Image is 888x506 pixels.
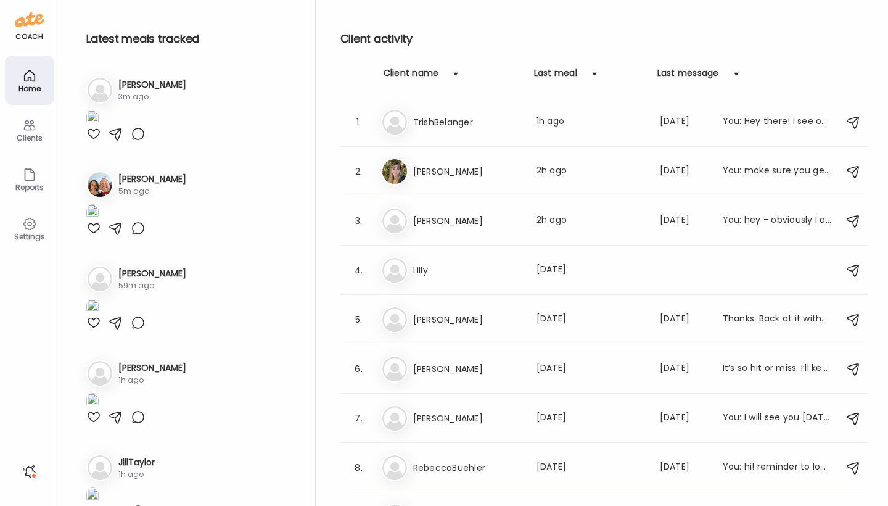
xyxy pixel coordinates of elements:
h2: Latest meals tracked [86,30,295,48]
div: [DATE] [536,362,645,376]
div: 59m ago [118,280,186,291]
div: Client name [384,67,439,86]
div: [DATE] [536,263,645,278]
div: 1. [351,115,366,130]
h3: [PERSON_NAME] [118,78,186,91]
img: images%2FwqyrCPB8hGfthJ3t4GeEWALSBGL2%2FuaVg6fqBSG3xMHggQ5ZQ%2FzEFG0IyEnmC28f4p2hRC_1080 [86,487,99,504]
img: bg-avatar-default.svg [382,406,407,431]
h3: [PERSON_NAME] [413,164,522,179]
img: bg-avatar-default.svg [382,258,407,283]
h3: [PERSON_NAME] [413,411,522,426]
h3: JillTaylor [118,456,155,469]
div: coach [15,31,43,42]
div: Last meal [534,67,577,86]
div: Settings [7,233,52,241]
img: images%2FHc3zk48H2rUBA4n1S7RGm83AK4C3%2FJdyLIRMNGHKzGeR8PHQG%2FTTBBYzb6jA0E6w581y0H_1080 [86,299,99,315]
div: [DATE] [660,411,708,426]
div: You: hey - obviously I am checking food pics less consistently due to FURY - but as I review over... [723,214,831,228]
div: 1h ago [536,115,645,130]
div: 2h ago [536,214,645,228]
h3: TrishBelanger [413,115,522,130]
h3: [PERSON_NAME] [413,312,522,327]
div: Last message [657,67,719,86]
div: 5. [351,312,366,327]
h3: [PERSON_NAME] [118,173,186,186]
div: [DATE] [660,460,708,475]
div: Home [7,85,52,93]
div: [DATE] [660,164,708,179]
img: bg-avatar-default.svg [382,455,407,480]
h3: RebeccaBuehler [413,460,522,475]
div: You: Hey there! I see our connection!! [723,115,831,130]
div: 3. [351,214,366,228]
img: bg-avatar-default.svg [382,209,407,233]
div: 1h ago [118,375,186,386]
div: Clients [7,134,52,142]
div: 2h ago [536,164,645,179]
div: You: I will see you [DATE] at 7 am!! [723,411,831,426]
img: bg-avatar-default.svg [382,110,407,135]
div: [DATE] [660,362,708,376]
div: 1h ago [118,469,155,480]
div: [DATE] [536,411,645,426]
h3: [PERSON_NAME] [118,267,186,280]
div: Reports [7,183,52,191]
div: It’s so hit or miss. I’ll keep trying. [723,362,831,376]
img: images%2FZ3DZsm46RFSj8cBEpbhayiVxPSD3%2FMjD91EbBZ013dFcIGTkl%2Fr6umuJV6naGMs0wCCyYR_1080 [86,393,99,410]
div: [DATE] [660,312,708,327]
div: 7. [351,411,366,426]
img: bg-avatar-default.svg [88,361,112,386]
div: You: make sure you get enough food in [DATE]!! [723,164,831,179]
img: bg-avatar-default.svg [88,78,112,102]
div: 5m ago [118,186,186,197]
div: Thanks. Back at it without too much issue [723,312,831,327]
div: You: hi! reminder to log food! you're doing so good! [723,460,831,475]
img: bg-avatar-default.svg [88,267,112,291]
img: images%2FUAyJd1d0XGZnZMOOkMs6vbP37wy2%2FHPyikmmXDj4beaEAXdWP%2FRJZGuqk9JuEvkWEtHF3B_1080 [86,204,99,221]
img: ate [15,10,44,30]
div: [DATE] [536,460,645,475]
img: bg-avatar-default.svg [88,455,112,480]
h3: [PERSON_NAME] [413,214,522,228]
div: 3m ago [118,91,186,102]
div: 4. [351,263,366,278]
h3: [PERSON_NAME] [118,362,186,375]
div: 2. [351,164,366,179]
div: 8. [351,460,366,475]
img: bg-avatar-default.svg [382,307,407,332]
div: [DATE] [536,312,645,327]
img: bg-avatar-default.svg [382,357,407,381]
h3: Lilly [413,263,522,278]
img: avatars%2FUAyJd1d0XGZnZMOOkMs6vbP37wy2 [88,172,112,197]
h3: [PERSON_NAME] [413,362,522,376]
img: images%2FzxpNCqgrzoUBON1u7mKuAQRyjYC2%2FpL7EsLQNjkYcT9WkqRIM%2F5GDPT5CJsad8gQYDZdny_1080 [86,110,99,126]
div: [DATE] [660,115,708,130]
h2: Client activity [340,30,868,48]
div: [DATE] [660,214,708,228]
img: avatars%2Fx8W7z04tsbVnaEI467mJYgiQDWq2 [382,159,407,184]
div: 6. [351,362,366,376]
